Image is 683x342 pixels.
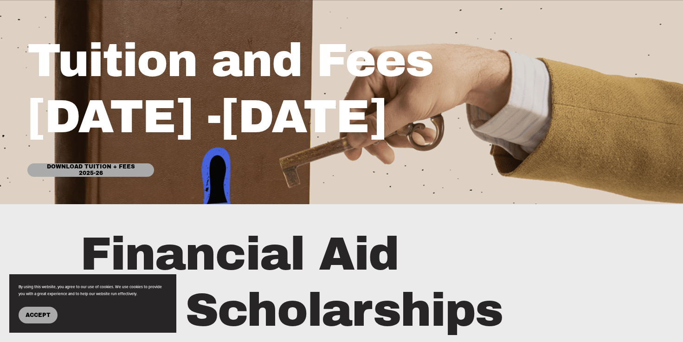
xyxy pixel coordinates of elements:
h1: Tuition and Fees [DATE] -[DATE] [27,33,497,145]
h1: Financial Aid and Scholarships [80,226,577,338]
section: Cookie banner [9,274,176,333]
a: Download Tuition + Fees 2025-26 [27,163,154,177]
button: Accept [19,307,58,323]
p: By using this website, you agree to our use of cookies. We use cookies to provide you with a grea... [19,284,167,297]
span: Accept [26,312,51,318]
